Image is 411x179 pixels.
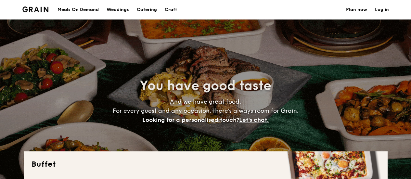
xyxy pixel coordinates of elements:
[22,6,49,12] a: Logotype
[22,6,49,12] img: Grain
[32,159,380,170] h2: Buffet
[239,116,269,123] span: Let's chat.
[140,78,271,94] span: You have good taste
[142,116,239,123] span: Looking for a personalised touch?
[113,98,299,123] span: And we have great food. For every guest and any occasion, there’s always room for Grain.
